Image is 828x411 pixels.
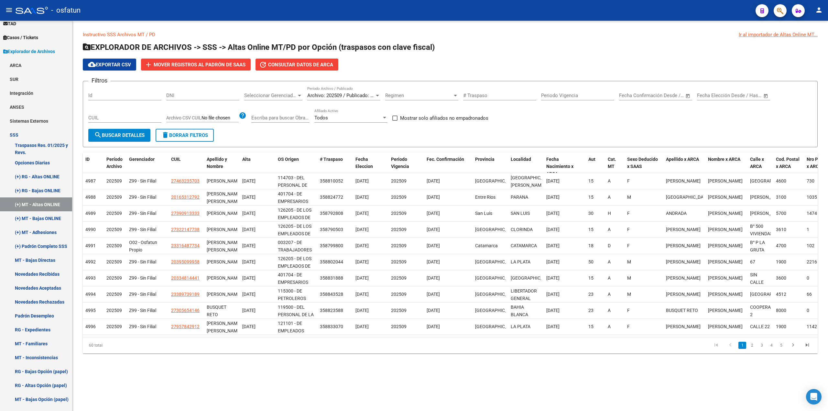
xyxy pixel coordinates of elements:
[320,292,343,297] span: 358843528
[608,157,616,169] span: Cat. MT
[608,259,611,264] span: A
[129,308,156,313] span: Z99 - Sin Filial
[388,152,424,181] datatable-header-cell: Periodo Vigencia
[171,211,200,216] span: 27390913333
[106,227,122,232] span: 202509
[355,259,369,264] span: [DATE]
[708,178,743,183] span: [PERSON_NAME]
[391,194,407,200] span: 202509
[202,115,239,121] input: Archivo CSV CUIL
[141,59,251,71] button: Mover registros al PADRÓN de SAAS
[85,178,96,183] span: 4987
[171,243,200,248] span: 23316487734
[473,152,508,181] datatable-header-cell: Provincia
[627,275,631,281] span: M
[708,227,743,232] span: [PERSON_NAME]
[729,93,760,98] input: Fecha fin
[320,227,343,232] span: 358790503
[768,342,775,349] a: 4
[106,194,122,200] span: 202509
[511,259,530,264] span: LA PLATA
[708,157,740,162] span: Nombre x ARCA
[750,194,785,200] span: FORZANO
[627,211,630,216] span: F
[391,227,407,232] span: 202509
[3,20,16,27] span: TAD
[427,157,464,162] span: Fec. Confirmación
[106,211,122,216] span: 202509
[207,191,241,204] span: [PERSON_NAME] [PERSON_NAME]
[171,324,200,329] span: 27957842912
[94,132,145,138] span: Buscar Detalles
[106,292,122,297] span: 202509
[207,275,241,281] span: [PERSON_NAME]
[355,157,373,169] span: Fecha Eleccion
[106,275,122,281] span: 202509
[739,31,818,38] div: Ir al importador de Altas Online MT...
[627,259,631,264] span: M
[508,152,544,181] datatable-header-cell: Localidad
[588,211,594,216] span: 30
[511,157,531,162] span: Localidad
[320,194,343,200] span: 358824772
[475,292,519,297] span: [GEOGRAPHIC_DATA]
[278,305,314,332] span: 119500 - DEL PERSONAL DE LA SANIDAD ARGENTINA
[724,342,736,349] a: go to previous page
[750,178,794,183] span: SANTA VICTORIA
[750,292,794,297] span: VENEZUELA
[391,292,407,297] span: 202509
[94,131,102,139] mat-icon: search
[171,292,200,297] span: 23389739189
[666,178,701,183] span: [PERSON_NAME]
[320,157,343,162] span: # Traspaso
[129,227,156,232] span: Z99 - Sin Filial
[666,275,701,281] span: [PERSON_NAME]
[154,62,245,68] span: Mover registros al PADRÓN de SAAS
[3,34,38,41] span: Casos / Tickets
[391,157,409,169] span: Periodo Vigencia
[242,323,273,330] div: [DATE]
[738,342,746,349] a: 1
[126,152,169,181] datatable-header-cell: Gerenciador
[807,211,817,216] span: 1474
[588,194,594,200] span: 15
[129,292,156,297] span: Z99 - Sin Filial
[666,259,701,264] span: [PERSON_NAME]
[83,43,435,52] span: EXPLORADOR DE ARCHIVOS -> SSS -> Altas Online MT/PD por Opción (traspasos con clave fiscal)
[85,292,96,297] span: 4994
[106,178,122,183] span: 202509
[546,259,560,264] span: [DATE]
[627,157,658,169] span: Sexo Deducido x SAAS
[242,194,273,201] div: [DATE]
[807,308,809,313] span: 0
[776,211,786,216] span: 5700
[546,292,560,297] span: [DATE]
[708,259,743,264] span: [PERSON_NAME]
[242,226,273,233] div: [DATE]
[588,275,594,281] span: 15
[171,259,200,264] span: 20395099958
[588,157,595,162] span: Aut
[242,210,273,217] div: [DATE]
[588,243,594,248] span: 18
[171,178,200,183] span: 27463235703
[129,157,155,162] span: Gerenciador
[88,129,150,142] button: Buscar Detalles
[129,211,156,216] span: Z99 - Sin Filial
[51,3,81,17] span: - osfatun
[750,224,773,251] span: B° 500 VIVIENDAS MZ 07 CASA
[320,211,343,216] span: 358792808
[169,152,204,181] datatable-header-cell: CUIL
[757,340,767,351] li: page 3
[171,275,200,281] span: 20334814441
[207,321,241,333] span: [PERSON_NAME] [PERSON_NAME]
[776,308,786,313] span: 8000
[777,342,785,349] a: 5
[776,292,786,297] span: 4512
[129,178,156,183] span: Z99 - Sin Filial
[608,194,611,200] span: A
[748,342,756,349] a: 2
[320,259,343,264] span: 358802044
[278,272,318,307] span: 401704 - DE EMPRESARIOS PROFESIONALES Y MONOTRIBUTISTAS
[776,157,800,169] span: Cod. Postal x ARCA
